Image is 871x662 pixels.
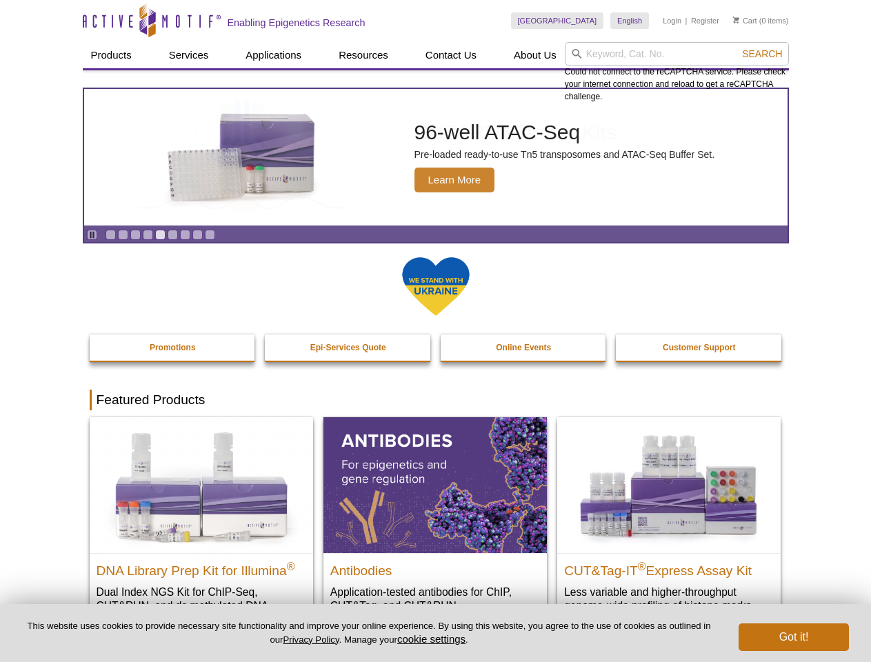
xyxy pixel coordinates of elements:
[228,17,366,29] h2: Enabling Epigenetics Research
[310,343,386,352] strong: Epi-Services Quote
[323,417,547,552] img: All Antibodies
[733,16,757,26] a: Cart
[192,230,203,240] a: Go to slide 8
[237,42,310,68] a: Applications
[417,42,485,68] a: Contact Us
[441,334,608,361] a: Online Events
[663,343,735,352] strong: Customer Support
[83,42,140,68] a: Products
[610,12,649,29] a: English
[733,17,739,23] img: Your Cart
[84,89,788,225] article: 96-well ATAC-Seq
[156,106,328,209] img: Active Motif Kit photo
[143,230,153,240] a: Go to slide 4
[638,560,646,572] sup: ®
[130,230,141,240] a: Go to slide 3
[564,557,774,578] h2: CUT&Tag-IT Express Assay Kit
[564,585,774,613] p: Less variable and higher-throughput genome-wide profiling of histone marks​.
[685,12,688,29] li: |
[106,230,116,240] a: Go to slide 1
[511,12,604,29] a: [GEOGRAPHIC_DATA]
[496,343,551,352] strong: Online Events
[155,230,166,240] a: Go to slide 5
[323,417,547,626] a: All Antibodies Antibodies Application-tested antibodies for ChIP, CUT&Tag, and CUT&RUN.
[22,620,716,646] p: This website uses cookies to provide necessary site functionality and improve your online experie...
[330,585,540,613] p: Application-tested antibodies for ChIP, CUT&Tag, and CUT&RUN.
[505,42,565,68] a: About Us
[742,48,782,59] span: Search
[414,168,495,192] span: Learn More
[739,623,849,651] button: Got it!
[557,417,781,552] img: CUT&Tag-IT® Express Assay Kit
[90,417,313,640] a: DNA Library Prep Kit for Illumina DNA Library Prep Kit for Illumina® Dual Index NGS Kit for ChIP-...
[205,230,215,240] a: Go to slide 9
[565,42,789,103] div: Could not connect to the reCAPTCHA service. Please check your internet connection and reload to g...
[330,42,397,68] a: Resources
[118,230,128,240] a: Go to slide 2
[733,12,789,29] li: (0 items)
[180,230,190,240] a: Go to slide 7
[565,42,789,66] input: Keyword, Cat. No.
[283,634,339,645] a: Privacy Policy
[161,42,217,68] a: Services
[414,122,715,143] h2: 96-well ATAC-Seq
[663,16,681,26] a: Login
[84,89,788,225] a: Active Motif Kit photo 96-well ATAC-Seq Pre-loaded ready-to-use Tn5 transposomes and ATAC-Seq Buf...
[90,390,782,410] h2: Featured Products
[90,417,313,552] img: DNA Library Prep Kit for Illumina
[738,48,786,60] button: Search
[87,230,97,240] a: Toggle autoplay
[330,557,540,578] h2: Antibodies
[691,16,719,26] a: Register
[150,343,196,352] strong: Promotions
[90,334,257,361] a: Promotions
[97,585,306,627] p: Dual Index NGS Kit for ChIP-Seq, CUT&RUN, and ds methylated DNA assays.
[397,633,465,645] button: cookie settings
[168,230,178,240] a: Go to slide 6
[287,560,295,572] sup: ®
[414,148,715,161] p: Pre-loaded ready-to-use Tn5 transposomes and ATAC-Seq Buffer Set.
[401,256,470,317] img: We Stand With Ukraine
[557,417,781,626] a: CUT&Tag-IT® Express Assay Kit CUT&Tag-IT®Express Assay Kit Less variable and higher-throughput ge...
[616,334,783,361] a: Customer Support
[97,557,306,578] h2: DNA Library Prep Kit for Illumina
[265,334,432,361] a: Epi-Services Quote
